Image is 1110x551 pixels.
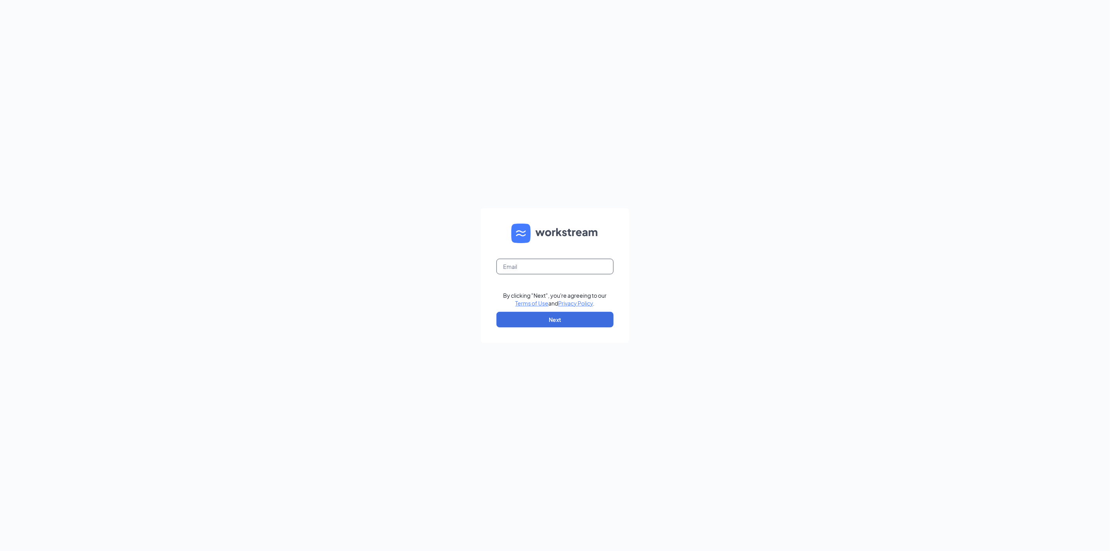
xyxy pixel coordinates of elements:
[511,224,599,243] img: WS logo and Workstream text
[559,300,593,307] a: Privacy Policy
[503,291,607,307] div: By clicking "Next", you're agreeing to our and .
[516,300,549,307] a: Terms of Use
[496,259,614,274] input: Email
[496,312,614,327] button: Next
